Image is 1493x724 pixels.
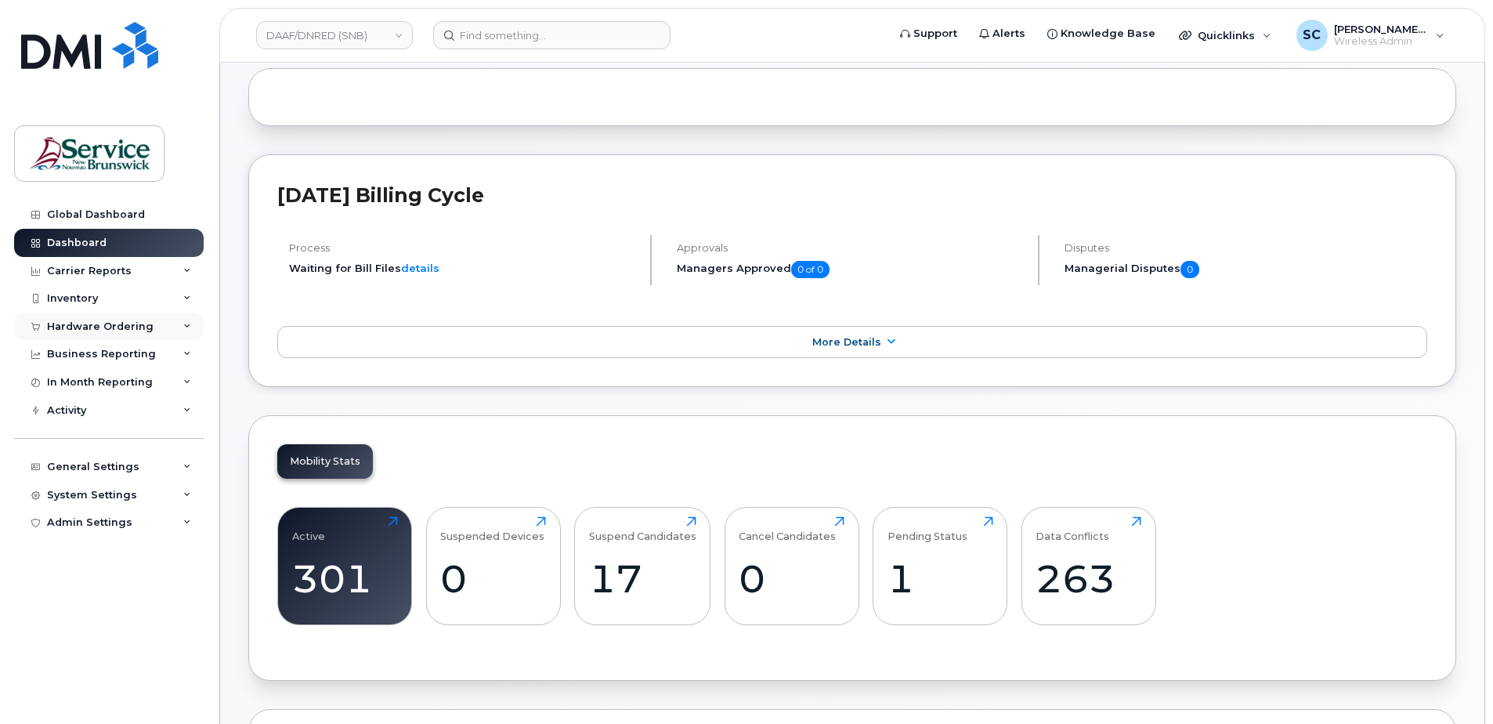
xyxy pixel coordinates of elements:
[739,516,836,542] div: Cancel Candidates
[1303,26,1321,45] span: SC
[292,516,398,617] a: Active301
[589,516,696,617] a: Suspend Candidates17
[1036,18,1166,49] a: Knowledge Base
[589,556,696,602] div: 17
[440,556,546,602] div: 0
[677,242,1025,254] h4: Approvals
[992,26,1025,42] span: Alerts
[1036,516,1109,542] div: Data Conflicts
[1036,556,1141,602] div: 263
[1285,20,1455,51] div: Slipp, Cameron (SNB)
[277,183,1427,207] h2: [DATE] Billing Cycle
[401,262,439,274] a: details
[589,516,696,542] div: Suspend Candidates
[1061,26,1155,42] span: Knowledge Base
[1198,29,1255,42] span: Quicklinks
[256,21,413,49] a: DAAF/DNRED (SNB)
[289,242,637,254] h4: Process
[889,18,968,49] a: Support
[913,26,957,42] span: Support
[887,516,993,617] a: Pending Status1
[1180,261,1199,278] span: 0
[433,21,671,49] input: Find something...
[1065,261,1427,278] h5: Managerial Disputes
[791,261,830,278] span: 0 of 0
[739,556,844,602] div: 0
[292,516,325,542] div: Active
[292,556,398,602] div: 301
[1065,242,1427,254] h4: Disputes
[289,261,637,276] li: Waiting for Bill Files
[739,516,844,617] a: Cancel Candidates0
[440,516,544,542] div: Suspended Devices
[887,516,967,542] div: Pending Status
[677,261,1025,278] h5: Managers Approved
[968,18,1036,49] a: Alerts
[1334,23,1428,35] span: [PERSON_NAME] (SNB)
[1036,516,1141,617] a: Data Conflicts263
[1334,35,1428,48] span: Wireless Admin
[887,556,993,602] div: 1
[1168,20,1282,51] div: Quicklinks
[440,516,546,617] a: Suspended Devices0
[812,336,881,348] span: More Details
